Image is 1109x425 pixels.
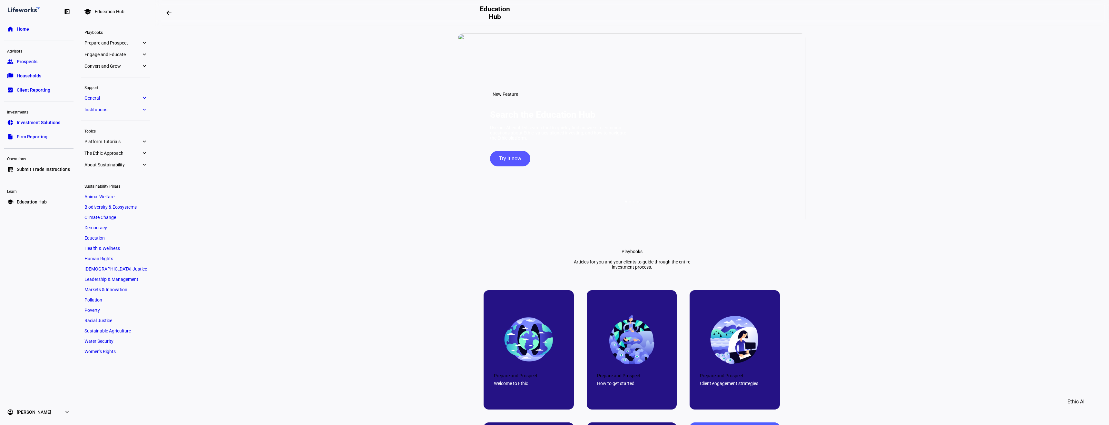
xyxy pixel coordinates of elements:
[4,84,74,96] a: bid_landscapeClient Reporting
[81,275,150,284] a: Leadership & Management
[81,285,150,294] a: Markets & Innovation
[84,328,131,333] span: Sustainable Agriculture
[165,9,173,17] mat-icon: arrow_backwards
[17,73,41,79] span: Households
[81,337,150,346] a: Water Security
[7,73,14,79] eth-mat-symbol: folder_copy
[84,194,114,199] span: Animal Welfare
[81,223,150,232] a: Democracy
[141,138,147,145] eth-mat-symbol: expand_more
[490,109,595,120] h1: Search the Education Hub
[141,162,147,168] eth-mat-symbol: expand_more
[84,8,92,15] mat-icon: school
[81,264,150,273] a: [DEMOGRAPHIC_DATA] Justice
[84,287,127,292] span: Markets & Innovation
[7,133,14,140] eth-mat-symbol: description
[84,339,113,344] span: Water Security
[95,9,124,14] div: Education Hub
[84,40,141,45] span: Prepare and Prospect
[494,381,564,386] div: Welcome to Ethic
[141,106,147,113] eth-mat-symbol: expand_more
[64,409,70,415] eth-mat-symbol: expand_more
[700,373,770,378] div: Prepare and Prospect
[81,94,150,103] a: Generalexpand_more
[64,8,70,15] eth-mat-symbol: left_panel_close
[81,306,150,315] a: Poverty
[476,5,515,21] h2: Education Hub
[4,46,74,55] div: Advisors
[84,235,105,241] span: Education
[84,225,107,230] span: Democracy
[141,150,147,156] eth-mat-symbol: expand_more
[81,181,150,190] div: Sustainability Pillars
[81,192,150,201] a: Animal Welfare
[84,151,141,156] span: The Ethic Approach
[17,199,47,205] span: Education Hub
[81,233,150,242] a: Education
[84,215,116,220] span: Climate Change
[84,266,147,272] span: [DEMOGRAPHIC_DATA] Justice
[141,95,147,101] eth-mat-symbol: expand_more
[7,87,14,93] eth-mat-symbol: bid_landscape
[81,326,150,335] a: Sustainable Agriculture
[84,318,112,323] span: Racial Justice
[4,186,74,195] div: Learn
[81,105,150,114] a: Institutionsexpand_more
[4,154,74,163] div: Operations
[81,213,150,222] a: Climate Change
[84,64,141,69] span: Convert and Grow
[490,125,629,141] div: Use our AI-enabled search tool to quickly find answers to common questions about Ethic, values-al...
[141,40,147,46] eth-mat-symbol: expand_more
[17,166,70,173] span: Submit Trade Instructions
[17,119,60,126] span: Investment Solutions
[606,314,657,365] img: 67c0a1a361bf038d2e293661_66d75062e6db20f9f8bea3a5_World%25203.png
[493,92,518,97] span: New Feature
[81,203,150,212] a: Biodiversity & Ecosystems
[81,295,150,304] a: Pollution
[597,381,667,386] div: How to get started
[84,95,141,101] span: General
[141,63,147,69] eth-mat-symbol: expand_more
[81,347,150,356] a: Women's Rights
[84,349,116,354] span: Women's Rights
[81,254,150,263] a: Human Rights
[81,83,150,92] div: Support
[81,316,150,325] a: Racial Justice
[7,119,14,126] eth-mat-symbol: pie_chart
[7,166,14,173] eth-mat-symbol: list_alt_add
[141,51,147,58] eth-mat-symbol: expand_more
[81,126,150,135] div: Topics
[1058,394,1094,410] button: Ethic AI
[84,52,141,57] span: Engage and Educate
[17,133,47,140] span: Firm Reporting
[709,314,760,365] img: 67c0a1a3dd398c4549a83ca6_663e60d4891242c5d6cd46be_final-office.png
[1067,394,1084,410] span: Ethic AI
[17,58,37,65] span: Prospects
[84,162,141,167] span: About Sustainability
[7,58,14,65] eth-mat-symbol: group
[84,107,141,112] span: Institutions
[84,256,113,261] span: Human Rights
[597,373,667,378] div: Prepare and Prospect
[17,87,50,93] span: Client Reporting
[700,381,770,386] div: Client engagement strategies
[4,69,74,82] a: folder_copyHouseholds
[84,139,141,144] span: Platform Tutorials
[7,199,14,205] eth-mat-symbol: school
[84,277,138,282] span: Leadership & Management
[84,297,102,302] span: Pollution
[4,55,74,68] a: groupProspects
[4,130,74,143] a: descriptionFirm Reporting
[7,409,14,415] eth-mat-symbol: account_circle
[84,204,137,210] span: Biodiversity & Ecosystems
[503,314,554,365] img: 67c0a1a41fd1db2665af57fe_663e60d4891242c5d6cd469c_final-earth.png
[499,151,521,166] span: Try it now
[4,23,74,35] a: homeHome
[17,409,51,415] span: [PERSON_NAME]
[81,27,150,36] div: Playbooks
[494,373,564,378] div: Prepare and Prospect
[490,151,530,166] button: Try it now
[4,107,74,116] div: Investments
[84,246,120,251] span: Health & Wellness
[81,244,150,253] a: Health & Wellness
